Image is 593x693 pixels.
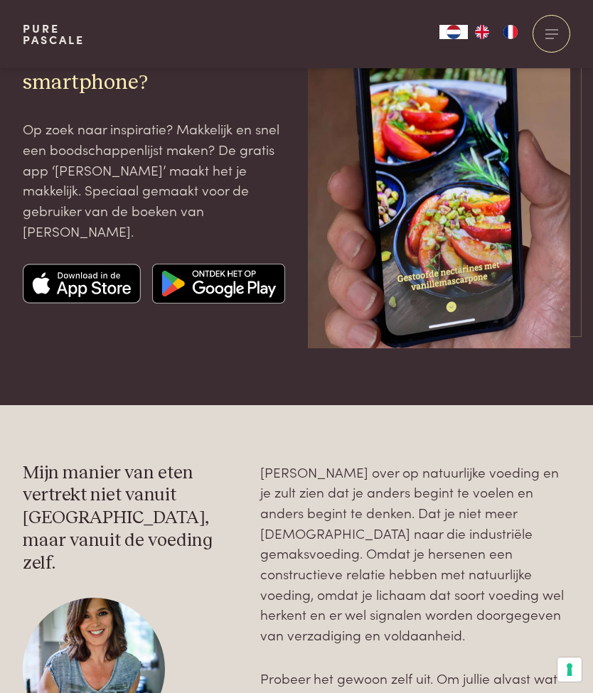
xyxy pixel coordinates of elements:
div: Language [439,25,468,39]
img: Google app store [152,264,285,303]
p: Op zoek naar inspiratie? Makkelijk en snel een boodschappenlijst maken? De gratis app ‘[PERSON_NA... [23,119,285,241]
button: Uw voorkeuren voor toestemming voor trackingtechnologieën [557,657,582,682]
a: NL [439,25,468,39]
h3: Mijn manier van eten vertrekt niet vanuit [GEOGRAPHIC_DATA], maar vanuit de voeding zelf. [23,462,237,575]
img: Apple app store [23,264,141,303]
ul: Language list [468,25,525,39]
a: EN [468,25,496,39]
a: PurePascale [23,23,85,45]
aside: Language selected: Nederlands [439,25,525,39]
h2: Mijn gratis app al op je smartphone? [23,43,285,96]
p: [PERSON_NAME] over op natuurlijke voeding en je zult zien dat je anders begint te voelen en ander... [260,462,570,645]
a: FR [496,25,525,39]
